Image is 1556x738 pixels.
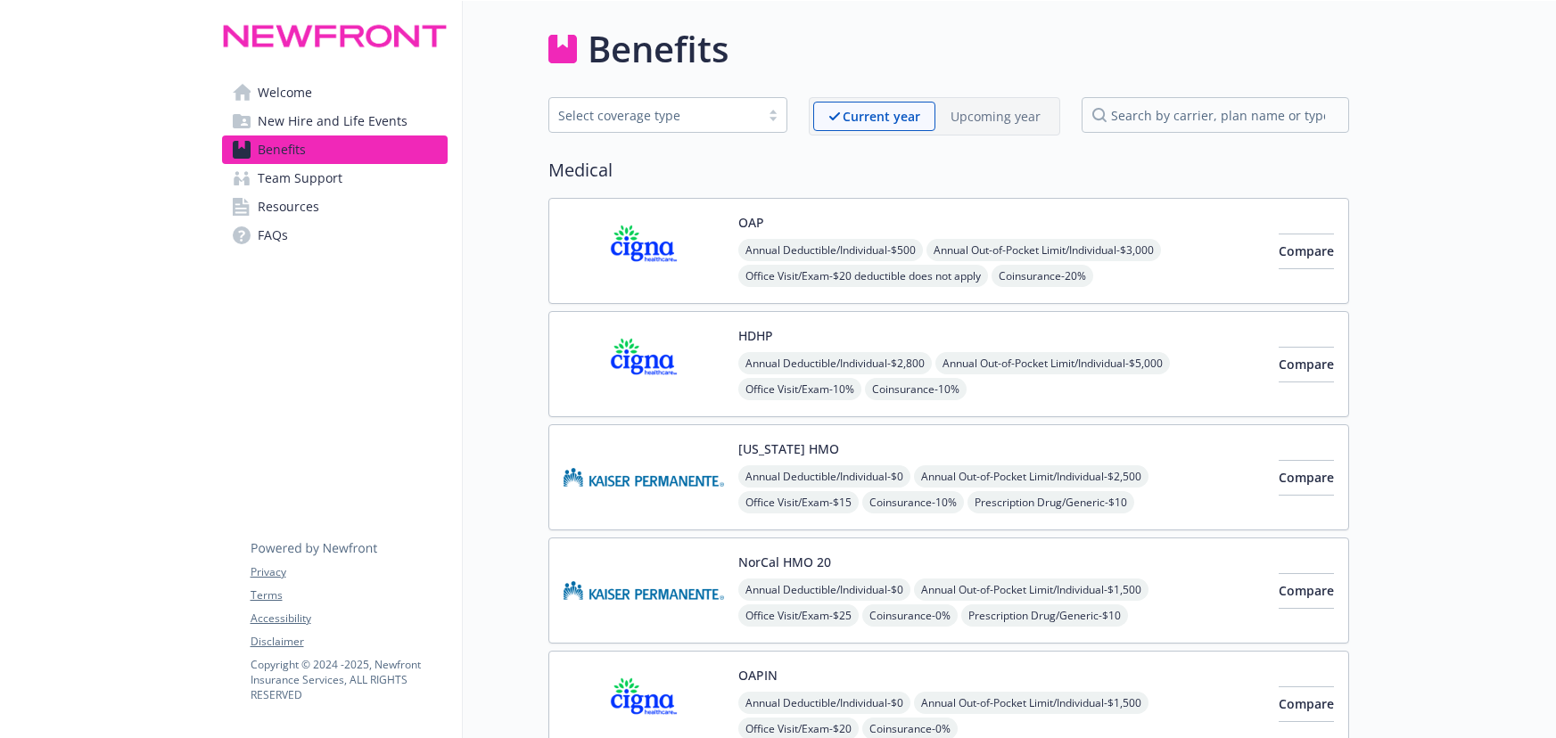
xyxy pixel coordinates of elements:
[222,164,448,193] a: Team Support
[251,611,447,627] a: Accessibility
[258,193,319,221] span: Resources
[738,378,861,400] span: Office Visit/Exam - 10%
[843,107,920,126] p: Current year
[951,107,1041,126] p: Upcoming year
[588,22,729,76] h1: Benefits
[914,692,1148,714] span: Annual Out-of-Pocket Limit/Individual - $1,500
[862,491,964,513] span: Coinsurance - 10%
[914,578,1148,601] span: Annual Out-of-Pocket Limit/Individual - $1,500
[251,587,447,603] a: Terms
[1279,573,1334,609] button: Compare
[967,491,1134,513] span: Prescription Drug/Generic - $10
[738,265,988,287] span: Office Visit/Exam - $20 deductible does not apply
[738,491,859,513] span: Office Visit/Exam - $15
[1279,234,1334,269] button: Compare
[738,604,859,627] span: Office Visit/Exam - $25
[738,553,831,571] button: NorCal HMO 20
[222,193,448,221] a: Resources
[251,564,447,580] a: Privacy
[1279,469,1334,486] span: Compare
[961,604,1128,627] span: Prescription Drug/Generic - $10
[222,135,448,164] a: Benefits
[914,465,1148,488] span: Annual Out-of-Pocket Limit/Individual - $2,500
[258,221,288,250] span: FAQs
[1279,460,1334,496] button: Compare
[738,352,932,374] span: Annual Deductible/Individual - $2,800
[738,439,839,458] button: [US_STATE] HMO
[258,78,312,107] span: Welcome
[251,657,447,702] p: Copyright © 2024 - 2025 , Newfront Insurance Services, ALL RIGHTS RESERVED
[258,135,306,164] span: Benefits
[564,439,724,515] img: Kaiser Permanente Insurance Company carrier logo
[738,465,910,488] span: Annual Deductible/Individual - $0
[564,326,724,402] img: CIGNA carrier logo
[222,78,448,107] a: Welcome
[564,553,724,628] img: Kaiser Permanente Insurance Company carrier logo
[222,221,448,250] a: FAQs
[564,213,724,289] img: CIGNA carrier logo
[548,157,1349,184] h2: Medical
[1279,686,1334,722] button: Compare
[258,164,342,193] span: Team Support
[738,578,910,601] span: Annual Deductible/Individual - $0
[738,239,923,261] span: Annual Deductible/Individual - $500
[738,692,910,714] span: Annual Deductible/Individual - $0
[862,604,958,627] span: Coinsurance - 0%
[992,265,1093,287] span: Coinsurance - 20%
[1279,347,1334,382] button: Compare
[251,634,447,650] a: Disclaimer
[1082,97,1349,133] input: search by carrier, plan name or type
[558,106,751,125] div: Select coverage type
[258,107,408,135] span: New Hire and Life Events
[1279,242,1334,259] span: Compare
[926,239,1161,261] span: Annual Out-of-Pocket Limit/Individual - $3,000
[738,213,764,232] button: OAP
[935,352,1170,374] span: Annual Out-of-Pocket Limit/Individual - $5,000
[738,326,773,345] button: HDHP
[1279,695,1334,712] span: Compare
[222,107,448,135] a: New Hire and Life Events
[1279,356,1334,373] span: Compare
[1279,582,1334,599] span: Compare
[738,666,778,685] button: OAPIN
[865,378,967,400] span: Coinsurance - 10%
